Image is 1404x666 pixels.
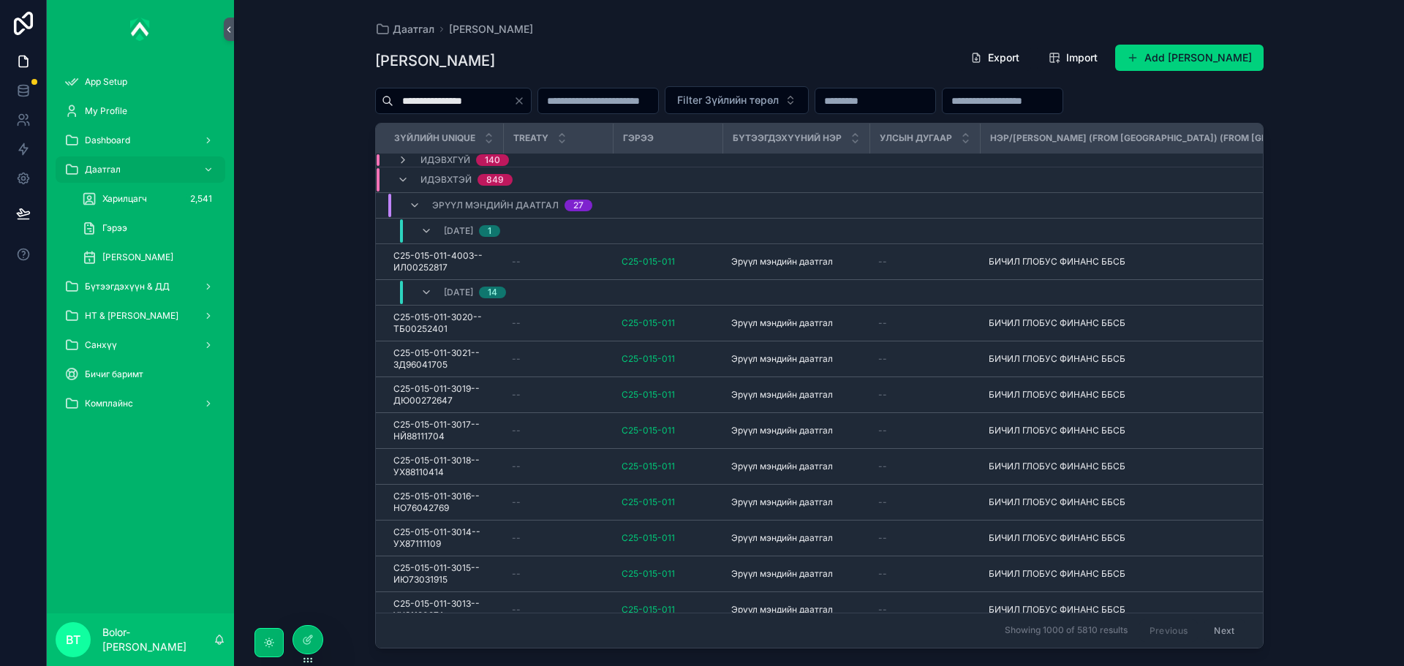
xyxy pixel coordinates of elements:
span: [PERSON_NAME] [102,251,173,263]
span: Эрүүл мэндийн даатгал [731,604,833,616]
a: -- [878,461,971,472]
div: 140 [485,154,500,166]
a: C25-015-011 [622,389,675,401]
span: -- [878,461,887,472]
span: БИЧИЛ ГЛОБУС ФИНАНС ББСБ [989,317,1125,329]
span: Зүйлийн unique [394,132,475,144]
a: БИЧИЛ ГЛОБУС ФИНАНС ББСБ [989,317,1367,329]
a: -- [512,604,604,616]
a: -- [878,604,971,616]
a: C25-015-011 [622,425,714,436]
a: Эрүүл мэндийн даатгал [731,461,861,472]
a: C25-015-011-3014--УХ87111109 [393,526,495,550]
a: C25-015-011 [622,353,675,365]
span: App Setup [85,76,127,88]
a: Гэрээ [73,215,225,241]
p: Bolor-[PERSON_NAME] [102,625,214,654]
span: C25-015-011-3017--НЙ88111704 [393,419,495,442]
a: Dashboard [56,127,225,154]
span: [DATE] [444,225,473,237]
a: C25-015-011 [622,461,675,472]
span: Бичиг баримт [85,368,143,380]
div: 14 [488,287,497,298]
a: C25-015-011-4003--ИЛ00252817 [393,250,495,273]
a: Эрүүл мэндийн даатгал [731,256,861,268]
span: BT [66,631,80,648]
a: App Setup [56,69,225,95]
a: -- [512,461,604,472]
a: Комплайнс [56,390,225,417]
a: Даатгал [375,22,434,37]
a: C25-015-011-3015--ИЮ73031915 [393,562,495,586]
a: C25-015-011 [622,496,714,508]
a: Эрүүл мэндийн даатгал [731,425,861,436]
a: -- [878,532,971,544]
a: Даатгал [56,156,225,183]
span: НТ & [PERSON_NAME] [85,310,178,322]
button: Select Button [665,86,809,114]
div: 849 [486,174,504,186]
span: -- [878,532,887,544]
span: Бүтээгдэхүүний нэр [733,132,842,144]
span: -- [878,496,887,508]
span: Showing 1000 of 5810 results [1005,625,1128,637]
a: C25-015-011 [622,256,675,268]
a: My Profile [56,98,225,124]
div: 2,541 [186,190,216,208]
a: C25-015-011-3021--ЗД96041705 [393,347,495,371]
span: -- [512,568,521,580]
a: -- [878,425,971,436]
span: -- [512,496,521,508]
span: C25-015-011-3019--ДЮ00272647 [393,383,495,406]
a: БИЧИЛ ГЛОБУС ФИНАНС ББСБ [989,256,1367,268]
span: Нэр/[PERSON_NAME] (from [GEOGRAPHIC_DATA]) (from [GEOGRAPHIC_DATA]) [990,132,1348,144]
a: Бүтээгдэхүүн & ДД [56,273,225,300]
span: БИЧИЛ ГЛОБУС ФИНАНС ББСБ [989,461,1125,472]
span: [PERSON_NAME] [449,22,533,37]
span: Эрүүл мэндийн даатгал [731,425,833,436]
span: Гэрээ [102,222,127,234]
a: C25-015-011 [622,317,675,329]
span: -- [512,317,521,329]
a: -- [878,256,971,268]
button: Import [1037,45,1109,71]
a: -- [512,317,604,329]
a: -- [512,353,604,365]
span: БИЧИЛ ГЛОБУС ФИНАНС ББСБ [989,496,1125,508]
a: C25-015-011-3016--НО76042769 [393,491,495,514]
a: НТ & [PERSON_NAME] [56,303,225,329]
a: Add [PERSON_NAME] [1115,45,1264,71]
span: БИЧИЛ ГЛОБУС ФИНАНС ББСБ [989,389,1125,401]
span: Эрүүл мэндийн даатгал [731,353,833,365]
span: Эрүүл мэндийн даатгал [432,200,559,211]
span: Эрүүл мэндийн даатгал [731,496,833,508]
span: -- [512,532,521,544]
a: C25-015-011 [622,532,714,544]
a: Эрүүл мэндийн даатгал [731,496,861,508]
span: C25-015-011 [622,604,675,616]
a: Бичиг баримт [56,361,225,387]
span: -- [512,353,521,365]
a: C25-015-011 [622,532,675,544]
span: Эрүүл мэндийн даатгал [731,532,833,544]
span: -- [878,389,887,401]
span: -- [512,256,521,268]
a: C25-015-011 [622,568,714,580]
a: -- [878,568,971,580]
span: БИЧИЛ ГЛОБУС ФИНАНС ББСБ [989,604,1125,616]
button: Export [959,45,1031,71]
a: -- [512,568,604,580]
div: scrollable content [47,58,234,436]
a: C25-015-011 [622,425,675,436]
a: C25-015-011 [622,568,675,580]
a: БИЧИЛ ГЛОБУС ФИНАНС ББСБ [989,425,1367,436]
span: -- [512,389,521,401]
span: -- [878,256,887,268]
a: C25-015-011 [622,496,675,508]
span: -- [878,425,887,436]
span: -- [878,568,887,580]
span: -- [878,317,887,329]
